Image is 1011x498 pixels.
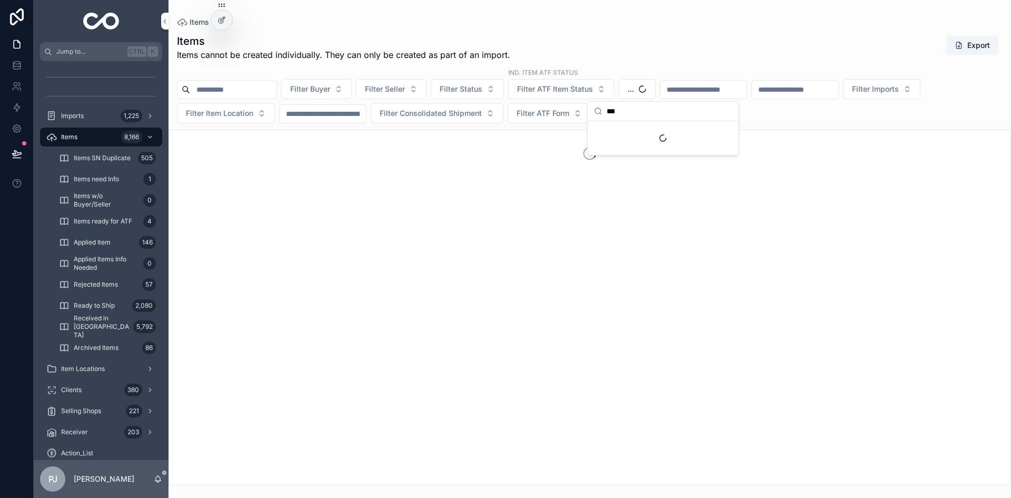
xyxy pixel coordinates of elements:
[74,192,139,209] span: Items w/o Buyer/Seller
[124,426,142,438] div: 203
[371,103,503,123] button: Select Button
[508,103,591,123] button: Select Button
[508,67,578,77] label: ind. Item ATF Status
[40,444,162,463] a: Action_List
[53,317,162,336] a: Received in [GEOGRAPHIC_DATA]5,792
[53,338,162,357] a: Archived Items86
[121,110,142,122] div: 1,225
[852,84,899,94] span: Filter Imports
[53,233,162,252] a: Applied Item146
[74,280,118,289] span: Rejected Items
[946,36,998,55] button: Export
[61,133,77,141] span: Items
[142,278,156,291] div: 57
[177,48,510,61] span: Items cannot be created individually. They can only be created as part of an import.
[186,108,253,119] span: Filter Item Location
[34,61,168,460] div: scrollable content
[517,108,569,119] span: Filter ATF Form
[517,84,593,94] span: Filter ATF Item Status
[143,215,156,228] div: 4
[508,79,614,99] button: Select Button
[48,473,57,485] span: PJ
[281,79,352,99] button: Select Button
[74,255,139,272] span: Applied Items Info Needed
[177,103,275,123] button: Select Button
[628,84,634,94] span: ...
[121,131,142,143] div: 8,166
[40,423,162,442] a: Receiver203
[431,79,504,99] button: Select Button
[356,79,427,99] button: Select Button
[190,17,209,27] span: Items
[588,121,738,155] div: Suggestions
[132,299,156,312] div: 2,080
[365,84,405,94] span: Filter Seller
[380,108,482,119] span: Filter Consolidated Shipment
[126,405,142,417] div: 221
[40,380,162,399] a: Clients380
[61,407,101,415] span: Selling Shops
[74,154,131,162] span: Items SN Duplicate
[40,42,162,61] button: Jump to...CtrlK
[56,47,123,56] span: Jump to...
[143,257,156,270] div: 0
[83,13,120,30] img: App logo
[619,79,656,99] button: Select Button
[40,359,162,378] a: Item Locations
[53,170,162,189] a: Items need Info1
[53,275,162,294] a: Rejected Items57
[127,46,146,57] span: Ctrl
[124,384,142,396] div: 380
[53,191,162,210] a: Items w/o Buyer/Seller0
[53,149,162,168] a: Items SN Duplicate505
[40,106,162,125] a: Imports1,225
[40,402,162,421] a: Selling Shops221
[290,84,330,94] span: Filter Buyer
[143,173,156,185] div: 1
[177,17,209,27] a: Items
[74,217,132,226] span: Items ready for ATF
[142,341,156,354] div: 86
[53,254,162,273] a: Applied Items Info Needed0
[61,386,82,394] span: Clients
[177,34,510,48] h1: Items
[61,428,88,436] span: Receiver
[74,314,129,339] span: Received in [GEOGRAPHIC_DATA]
[74,344,118,352] span: Archived Items
[61,365,105,373] span: Item Locations
[53,212,162,231] a: Items ready for ATF4
[133,320,156,333] div: 5,792
[53,296,162,315] a: Ready to Ship2,080
[139,236,156,249] div: 146
[40,128,162,147] a: Items8,166
[74,474,134,484] p: [PERSON_NAME]
[138,152,156,164] div: 505
[843,79,920,99] button: Select Button
[74,175,119,183] span: Items need Info
[440,84,482,94] span: Filter Status
[61,112,84,120] span: Imports
[143,194,156,207] div: 0
[74,238,111,247] span: Applied Item
[148,47,157,56] span: K
[74,301,115,310] span: Ready to Ship
[61,449,93,457] span: Action_List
